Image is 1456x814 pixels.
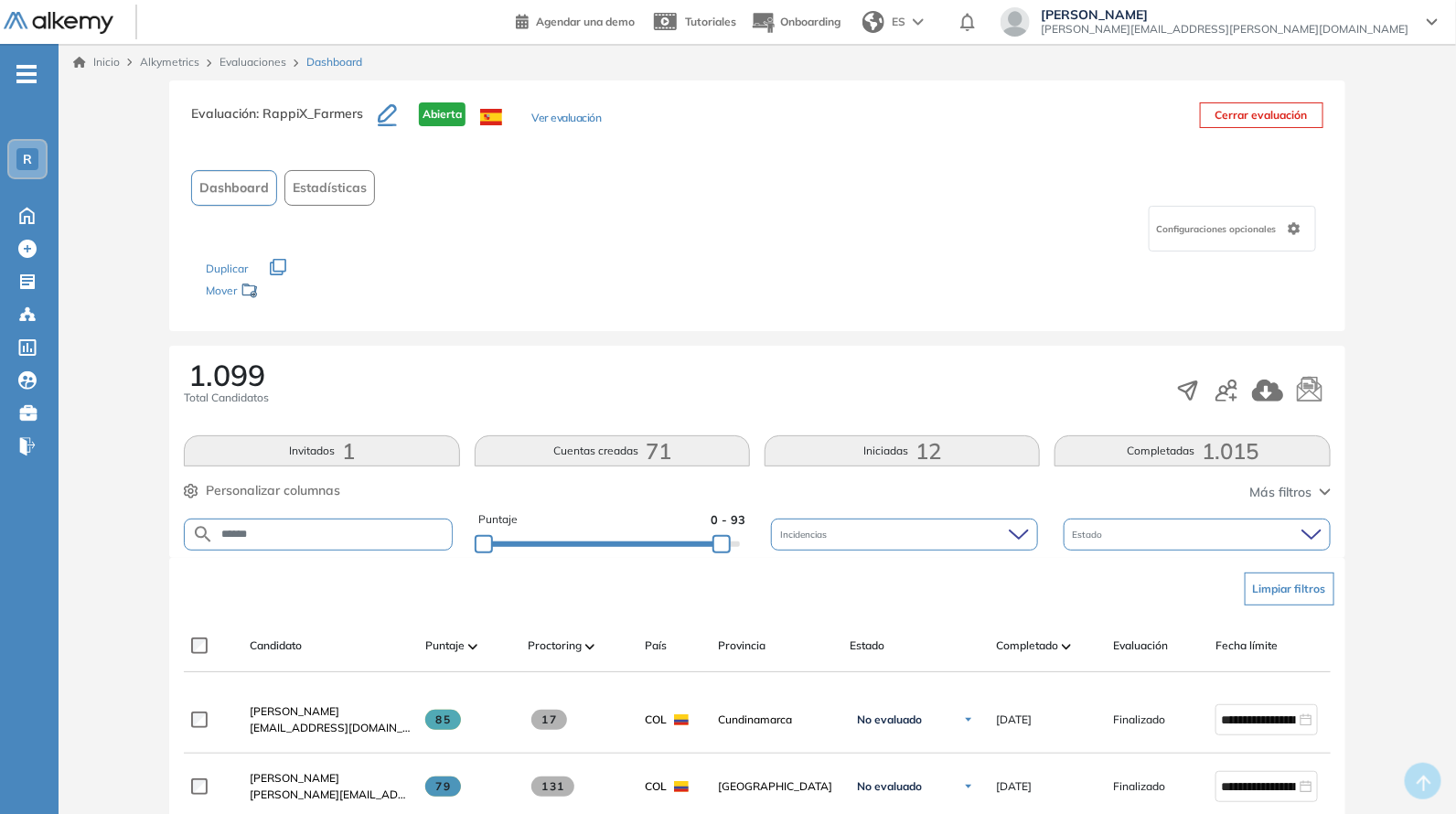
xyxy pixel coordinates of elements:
[1215,637,1278,654] span: Fecha límite
[184,390,269,406] span: Total Candidatos
[850,637,884,654] span: Estado
[1041,22,1408,37] span: [PERSON_NAME][EMAIL_ADDRESS][PERSON_NAME][DOMAIN_NAME]
[199,178,269,198] span: Dashboard
[219,55,286,69] a: Evaluaciones
[206,275,389,309] div: Mover
[765,435,1040,466] button: Iniciadas12
[191,170,277,206] button: Dashboard
[478,511,518,529] span: Puntaje
[645,637,667,654] span: País
[475,435,750,466] button: Cuentas creadas71
[1157,222,1280,236] span: Configuraciones opcionales
[711,511,745,529] span: 0 - 93
[862,11,884,33] img: world
[1113,712,1165,728] span: Finalizado
[751,3,840,42] button: Onboarding
[996,712,1032,728] span: [DATE]
[73,54,120,70] a: Inicio
[284,170,375,206] button: Estadísticas
[306,54,362,70] span: Dashboard
[1055,435,1330,466] button: Completadas1.015
[963,781,974,792] img: Ícono de flecha
[425,637,465,654] span: Puntaje
[140,55,199,69] span: Alkymetrics
[184,481,340,500] button: Personalizar columnas
[16,72,37,76] i: -
[996,637,1058,654] span: Completado
[685,15,736,28] span: Tutoriales
[184,435,459,466] button: Invitados1
[191,102,378,141] h3: Evaluación
[963,714,974,725] img: Ícono de flecha
[857,712,922,727] span: No evaluado
[425,777,461,797] span: 79
[250,703,411,720] a: [PERSON_NAME]
[250,704,339,718] span: [PERSON_NAME]
[425,710,461,730] span: 85
[531,777,574,797] span: 131
[718,637,765,654] span: Provincia
[1149,206,1316,252] div: Configuraciones opcionales
[913,18,924,26] img: arrow
[780,528,830,541] span: Incidencias
[1062,644,1071,649] img: [missing "en.ARROW_ALT" translation]
[1250,483,1312,502] span: Más filtros
[293,178,367,198] span: Estadísticas
[528,637,582,654] span: Proctoring
[645,778,667,795] span: COL
[516,9,635,31] a: Agendar una demo
[1250,483,1331,502] button: Más filtros
[206,481,340,500] span: Personalizar columnas
[585,644,594,649] img: [missing "en.ARROW_ALT" translation]
[250,771,339,785] span: [PERSON_NAME]
[250,770,411,787] a: [PERSON_NAME]
[531,110,601,129] button: Ver evaluación
[718,712,835,728] span: Cundinamarca
[192,523,214,546] img: SEARCH_ALT
[857,779,922,794] span: No evaluado
[536,15,635,28] span: Agendar una demo
[531,710,567,730] span: 17
[892,14,905,30] span: ES
[1041,7,1408,22] span: [PERSON_NAME]
[1200,102,1323,128] button: Cerrar evaluación
[419,102,466,126] span: Abierta
[1113,778,1165,795] span: Finalizado
[256,105,363,122] span: : RappiX_Farmers
[771,519,1038,551] div: Incidencias
[188,360,265,390] span: 1.099
[1113,637,1168,654] span: Evaluación
[1245,573,1334,605] button: Limpiar filtros
[468,644,477,649] img: [missing "en.ARROW_ALT" translation]
[23,152,32,166] span: R
[996,778,1032,795] span: [DATE]
[250,787,411,803] span: [PERSON_NAME][EMAIL_ADDRESS][DOMAIN_NAME]
[1073,528,1107,541] span: Estado
[1064,519,1331,551] div: Estado
[674,781,689,792] img: COL
[674,714,689,725] img: COL
[206,262,248,275] span: Duplicar
[250,637,302,654] span: Candidato
[645,712,667,728] span: COL
[718,778,835,795] span: [GEOGRAPHIC_DATA]
[4,12,113,35] img: Logo
[480,109,502,125] img: ESP
[250,720,411,736] span: [EMAIL_ADDRESS][DOMAIN_NAME]
[780,15,840,28] span: Onboarding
